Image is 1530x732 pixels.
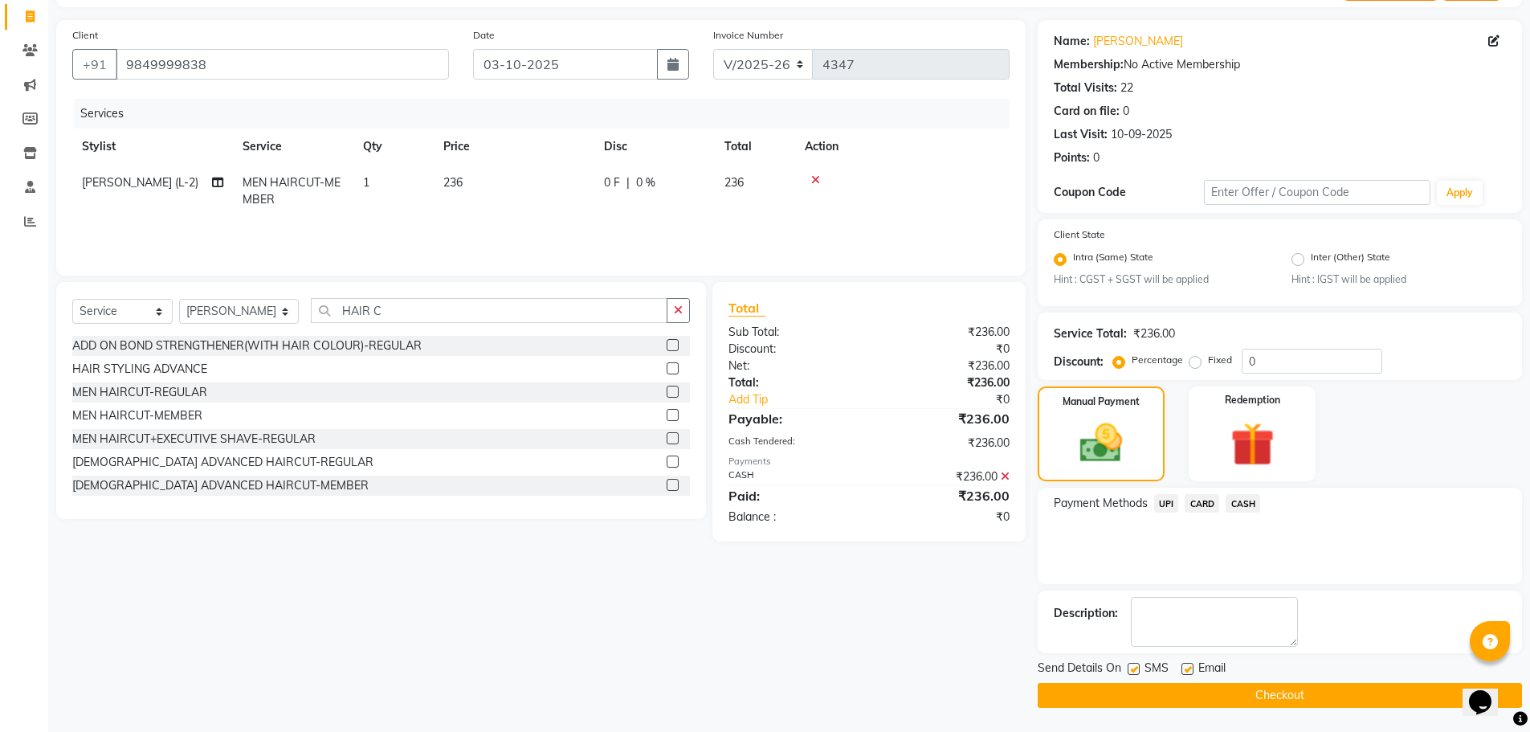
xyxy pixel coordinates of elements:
th: Service [233,129,353,165]
img: _cash.svg [1067,419,1136,468]
label: Fixed [1208,353,1232,367]
small: Hint : CGST + SGST will be applied [1054,272,1268,287]
label: Client [72,28,98,43]
div: Membership: [1054,56,1124,73]
button: Checkout [1038,683,1522,708]
div: HAIR STYLING ADVANCE [72,361,207,378]
th: Disc [594,129,715,165]
div: MEN HAIRCUT+EXECUTIVE SHAVE-REGULAR [72,431,316,448]
span: [PERSON_NAME] (L-2) [82,175,198,190]
label: Client State [1054,227,1105,242]
span: 236 [443,175,463,190]
span: CARD [1185,494,1219,513]
div: Last Visit: [1054,126,1108,143]
input: Search or Scan [311,298,668,323]
iframe: chat widget [1463,668,1514,716]
span: Email [1198,660,1226,680]
label: Invoice Number [713,28,783,43]
div: ₹236.00 [869,409,1022,428]
div: Total Visits: [1054,80,1117,96]
div: No Active Membership [1054,56,1506,73]
img: _gift.svg [1217,417,1288,472]
div: ₹236.00 [869,358,1022,374]
span: SMS [1144,660,1169,680]
div: Discount: [1054,354,1104,370]
div: ₹236.00 [869,468,1022,485]
th: Price [434,129,594,165]
div: Sub Total: [716,324,869,341]
div: Card on file: [1054,103,1120,120]
label: Date [473,28,495,43]
span: Payment Methods [1054,495,1148,512]
div: ₹0 [895,391,1022,408]
th: Total [715,129,795,165]
span: 1 [363,175,369,190]
label: Percentage [1132,353,1183,367]
label: Redemption [1225,393,1280,407]
span: Total [728,300,765,317]
button: Apply [1437,181,1483,205]
label: Inter (Other) State [1311,250,1390,269]
div: Total: [716,374,869,391]
div: MEN HAIRCUT-REGULAR [72,384,207,401]
span: 0 F [604,174,620,191]
div: Balance : [716,509,869,525]
div: 0 [1123,103,1129,120]
div: CASH [716,468,869,485]
div: Discount: [716,341,869,358]
div: ADD ON BOND STRENGTHENER(WITH HAIR COLOUR)-REGULAR [72,337,422,354]
span: 236 [724,175,744,190]
div: Payable: [716,409,869,428]
span: MEN HAIRCUT-MEMBER [243,175,341,207]
span: Send Details On [1038,660,1121,680]
div: Name: [1054,33,1090,50]
div: MEN HAIRCUT-MEMBER [72,407,202,424]
th: Action [795,129,1010,165]
div: Service Total: [1054,325,1127,342]
th: Stylist [72,129,233,165]
span: 0 % [636,174,655,191]
div: 22 [1120,80,1133,96]
div: Services [74,99,1022,129]
div: ₹0 [869,341,1022,358]
button: +91 [72,49,117,80]
div: Paid: [716,486,869,505]
input: Enter Offer / Coupon Code [1204,180,1430,205]
div: Net: [716,358,869,374]
label: Intra (Same) State [1073,250,1153,269]
span: | [626,174,630,191]
div: Payments [728,455,1009,468]
a: Add Tip [716,391,894,408]
div: [DEMOGRAPHIC_DATA] ADVANCED HAIRCUT-MEMBER [72,477,369,494]
small: Hint : IGST will be applied [1291,272,1506,287]
div: ₹236.00 [1133,325,1175,342]
div: ₹0 [869,509,1022,525]
div: 0 [1093,149,1100,166]
div: ₹236.00 [869,324,1022,341]
label: Manual Payment [1063,395,1140,409]
th: Qty [353,129,434,165]
div: ₹236.00 [869,374,1022,391]
div: [DEMOGRAPHIC_DATA] ADVANCED HAIRCUT-REGULAR [72,454,373,471]
div: 10-09-2025 [1111,126,1172,143]
span: UPI [1154,494,1179,513]
div: Description: [1054,605,1118,622]
div: Cash Tendered: [716,435,869,452]
div: Coupon Code [1054,184,1205,201]
div: Points: [1054,149,1090,166]
div: ₹236.00 [869,435,1022,452]
a: [PERSON_NAME] [1093,33,1183,50]
input: Search by Name/Mobile/Email/Code [116,49,449,80]
div: ₹236.00 [869,486,1022,505]
span: CASH [1226,494,1260,513]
